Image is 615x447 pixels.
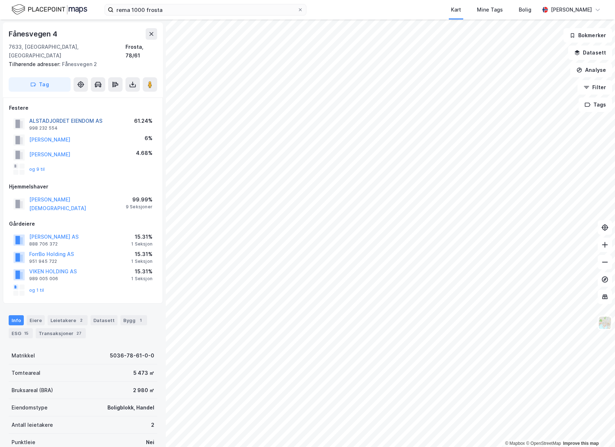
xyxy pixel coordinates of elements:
[12,438,35,447] div: Punktleie
[451,5,461,14] div: Kart
[578,80,612,95] button: Filter
[90,315,118,325] div: Datasett
[29,259,57,264] div: 951 945 722
[526,441,561,446] a: OpenStreetMap
[12,3,87,16] img: logo.f888ab2527a4732fd821a326f86c7f29.svg
[125,43,157,60] div: Frosta, 78/61
[126,195,152,204] div: 99.99%
[9,220,157,228] div: Gårdeiere
[146,438,154,447] div: Nei
[563,441,599,446] a: Improve this map
[9,77,71,92] button: Tag
[131,241,152,247] div: 1 Seksjon
[579,412,615,447] div: Kontrollprogram for chat
[151,421,154,429] div: 2
[9,104,157,112] div: Festere
[137,317,144,324] div: 1
[12,369,40,377] div: Tomteareal
[36,328,86,338] div: Transaksjoner
[145,134,152,143] div: 6%
[48,315,88,325] div: Leietakere
[563,28,612,43] button: Bokmerker
[12,386,53,395] div: Bruksareal (BRA)
[519,5,531,14] div: Bolig
[131,233,152,241] div: 15.31%
[568,45,612,60] button: Datasett
[131,276,152,282] div: 1 Seksjon
[9,61,62,67] span: Tilhørende adresser:
[551,5,592,14] div: [PERSON_NAME]
[78,317,85,324] div: 2
[131,267,152,276] div: 15.31%
[579,412,615,447] iframe: Chat Widget
[27,315,45,325] div: Eiere
[29,241,58,247] div: 888 706 372
[12,351,35,360] div: Matrikkel
[9,315,24,325] div: Info
[9,182,157,191] div: Hjemmelshaver
[579,97,612,112] button: Tags
[114,4,297,15] input: Søk på adresse, matrikkel, gårdeiere, leietakere eller personer
[9,43,125,60] div: 7633, [GEOGRAPHIC_DATA], [GEOGRAPHIC_DATA]
[120,315,147,325] div: Bygg
[9,28,59,40] div: Fånesvegen 4
[110,351,154,360] div: 5036-78-61-0-0
[134,117,152,125] div: 61.24%
[598,316,612,330] img: Z
[75,330,83,337] div: 27
[133,369,154,377] div: 5 473 ㎡
[12,403,48,412] div: Eiendomstype
[133,386,154,395] div: 2 980 ㎡
[9,60,151,69] div: Fånesvegen 2
[12,421,53,429] div: Antall leietakere
[126,204,152,210] div: 9 Seksjoner
[505,441,525,446] a: Mapbox
[131,250,152,259] div: 15.31%
[29,125,58,131] div: 998 232 554
[29,276,58,282] div: 989 005 006
[9,328,33,338] div: ESG
[477,5,503,14] div: Mine Tags
[107,403,154,412] div: Boligblokk, Handel
[131,259,152,264] div: 1 Seksjon
[136,149,152,157] div: 4.68%
[23,330,30,337] div: 15
[570,63,612,77] button: Analyse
